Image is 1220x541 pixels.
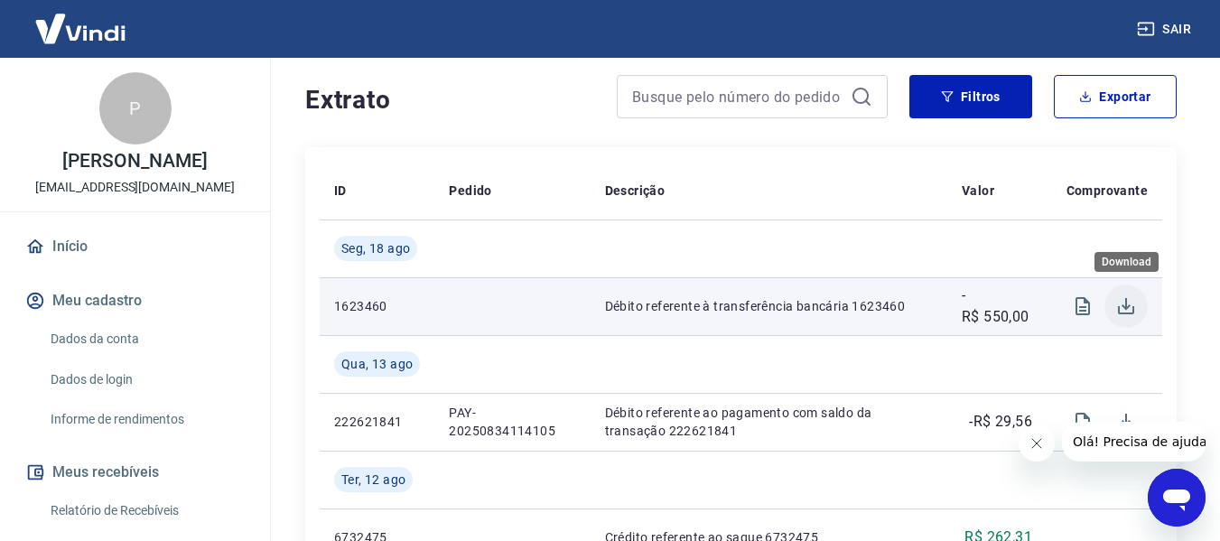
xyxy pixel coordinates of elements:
p: 1623460 [334,297,420,315]
p: PAY-20250834114105 [449,404,575,440]
p: 222621841 [334,413,420,431]
button: Filtros [909,75,1032,118]
p: ID [334,182,347,200]
span: Visualizar [1061,400,1104,443]
iframe: Mensagem da empresa [1062,422,1206,462]
span: Visualizar [1061,284,1104,328]
a: Dados de login [43,361,248,398]
p: Valor [962,182,994,200]
button: Exportar [1054,75,1177,118]
p: Débito referente à transferência bancária 1623460 [605,297,933,315]
div: P [99,72,172,145]
p: [EMAIL_ADDRESS][DOMAIN_NAME] [35,178,235,197]
p: -R$ 550,00 [962,284,1032,328]
a: Início [22,227,248,266]
p: Comprovante [1066,182,1148,200]
iframe: Botão para abrir a janela de mensagens [1148,469,1206,527]
h4: Extrato [305,82,595,118]
input: Busque pelo número do pedido [632,83,843,110]
p: -R$ 29,56 [969,411,1032,433]
span: Seg, 18 ago [341,239,410,257]
button: Meu cadastro [22,281,248,321]
span: Download [1104,400,1148,443]
p: [PERSON_NAME] [62,152,207,171]
span: Qua, 13 ago [341,355,413,373]
a: Relatório de Recebíveis [43,492,248,529]
iframe: Fechar mensagem [1019,425,1055,462]
span: Download [1104,284,1148,328]
span: Olá! Precisa de ajuda? [11,13,152,27]
div: Download [1094,252,1159,272]
span: Ter, 12 ago [341,471,405,489]
button: Meus recebíveis [22,452,248,492]
img: Vindi [22,1,139,56]
a: Informe de rendimentos [43,401,248,438]
p: Pedido [449,182,491,200]
p: Débito referente ao pagamento com saldo da transação 222621841 [605,404,933,440]
button: Sair [1133,13,1198,46]
a: Dados da conta [43,321,248,358]
p: Descrição [605,182,666,200]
